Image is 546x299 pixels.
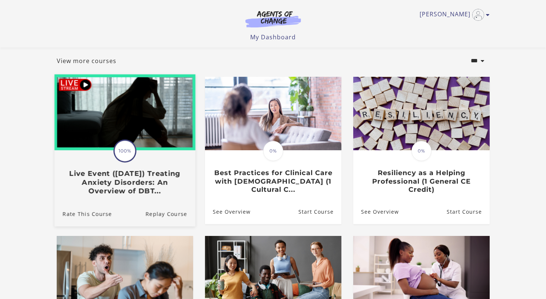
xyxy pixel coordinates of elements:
a: My Dashboard [250,33,296,41]
a: Resiliency as a Helping Professional (1 General CE Credit): Resume Course [446,200,489,224]
span: 0% [263,141,283,161]
a: Best Practices for Clinical Care with Asian Americans (1 Cultural C...: See Overview [205,200,251,224]
a: Resiliency as a Helping Professional (1 General CE Credit): See Overview [353,200,399,224]
a: Best Practices for Clinical Care with Asian Americans (1 Cultural C...: Resume Course [298,200,341,224]
h3: Live Event ([DATE]) Treating Anxiety Disorders: An Overview of DBT... [62,170,187,195]
a: Live Event (8/22/25) Treating Anxiety Disorders: An Overview of DBT...: Resume Course [145,201,195,226]
a: Live Event (8/22/25) Treating Anxiety Disorders: An Overview of DBT...: Rate This Course [54,201,112,226]
img: Agents of Change Logo [238,10,309,27]
a: View more courses [57,56,116,65]
span: 0% [411,141,431,161]
h3: Resiliency as a Helping Professional (1 General CE Credit) [361,169,482,194]
h3: Best Practices for Clinical Care with [DEMOGRAPHIC_DATA] (1 Cultural C... [213,169,333,194]
a: Toggle menu [420,9,486,21]
span: 100% [115,141,135,161]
